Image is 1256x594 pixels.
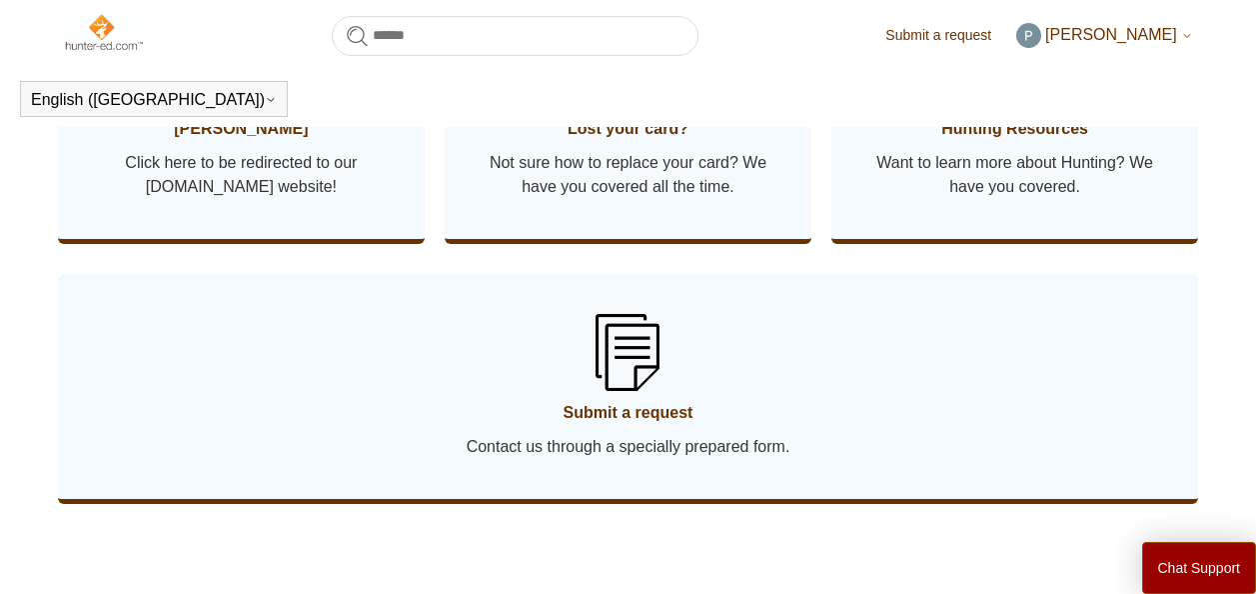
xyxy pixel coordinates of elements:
img: 01HZPCYSSKB2GCFG1V3YA1JVB9 [596,314,659,391]
span: Submit a request [88,401,1168,425]
span: [PERSON_NAME] [1045,26,1177,43]
span: Click here to be redirected to our [DOMAIN_NAME] website! [88,151,395,199]
input: Search [332,16,698,56]
span: Lost your card? [475,117,781,141]
span: Hunting Resources [861,117,1168,141]
span: [PERSON_NAME] [88,117,395,141]
span: Contact us through a specially prepared form. [88,435,1168,459]
a: Submit a request Contact us through a specially prepared form. [58,274,1198,499]
button: English ([GEOGRAPHIC_DATA]) [31,91,277,109]
span: Not sure how to replace your card? We have you covered all the time. [475,151,781,199]
span: Want to learn more about Hunting? We have you covered. [861,151,1168,199]
a: Submit a request [885,25,1011,46]
button: [PERSON_NAME] [1016,23,1194,48]
img: Hunter-Ed Help Center home page [63,12,144,52]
